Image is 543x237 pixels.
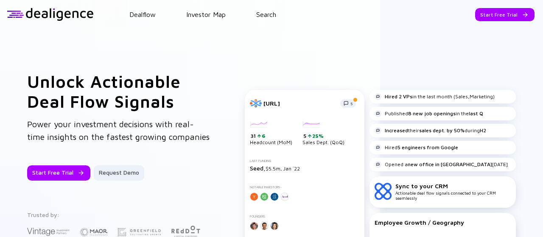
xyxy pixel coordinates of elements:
[385,93,412,100] strong: Hired 2 VPs
[408,110,456,117] strong: 8 new job openings
[395,182,511,190] div: Sync to your CRM
[250,165,266,172] span: Seed,
[375,161,508,168] div: Opened a [DATE]
[94,165,144,181] button: Request Demo
[118,228,161,236] img: Greenfield Partners
[27,165,90,181] button: Start Free Trial
[480,127,486,134] strong: H2
[256,11,276,18] a: Search
[302,121,344,146] div: Sales Dept. (QoQ)
[27,71,211,111] h1: Unlock Actionable Deal Flow Signals
[375,144,458,151] div: Hired
[375,110,483,117] div: Published in the
[186,11,226,18] a: Investor Map
[385,127,408,134] strong: Increased
[251,133,292,139] div: 31
[303,133,344,139] div: 5
[27,227,70,237] img: Vintage Investment Partners
[250,121,292,146] div: Headcount (MoM)
[397,144,458,151] strong: 5 engineers from Google
[395,182,511,201] div: Actionable deal flow signals connected to your CRM seamlessly
[263,100,335,107] div: [URL]
[250,165,359,172] div: $5.5m, Jan `22
[375,93,495,100] div: in the last month (Sales,Marketing)
[375,219,511,226] div: Employee Growth / Geography
[250,215,359,218] div: Founders
[419,127,465,134] strong: sales dept. by 50%
[250,159,359,163] div: Last Funding
[408,161,492,167] strong: new office in [GEOGRAPHIC_DATA]
[27,119,210,142] span: Power your investment decisions with real-time insights on the fastest growing companies
[129,11,156,18] a: Dealflow
[375,127,486,134] div: their during
[475,8,535,21] button: Start Free Trial
[250,185,359,189] div: Notable Investors
[261,133,266,139] div: 6
[469,110,483,117] strong: last Q
[311,133,324,139] div: 25%
[27,211,209,218] div: Trusted by:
